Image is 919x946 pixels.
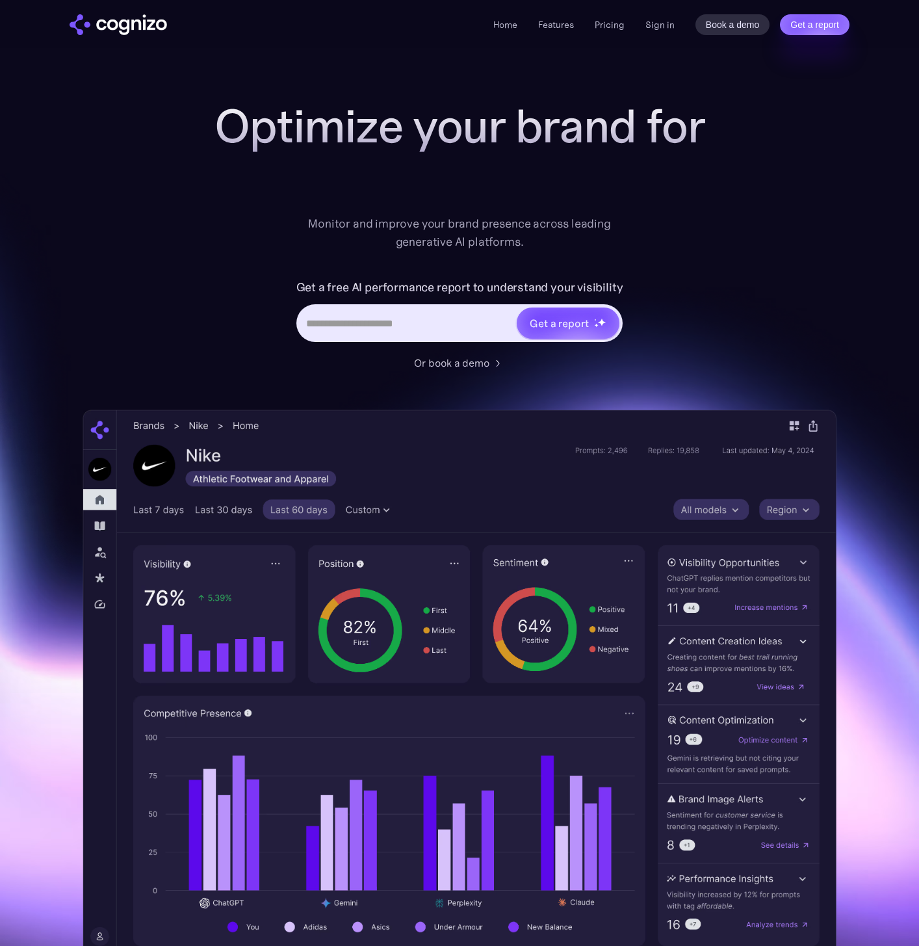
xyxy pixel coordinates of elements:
a: Get a report [780,14,849,35]
form: Hero URL Input Form [296,277,623,348]
img: star [594,323,599,328]
a: Sign in [645,17,675,33]
label: Get a free AI performance report to understand your visibility [296,277,623,298]
a: Features [538,19,574,31]
a: home [70,14,167,35]
img: cognizo logo [70,14,167,35]
a: Book a demo [695,14,770,35]
img: star [597,318,606,326]
div: Monitor and improve your brand presence across leading generative AI platforms. [300,215,619,251]
h1: Optimize your brand for [200,100,719,152]
a: Or book a demo [414,355,505,371]
img: star [594,319,596,321]
a: Home [493,19,517,31]
div: Or book a demo [414,355,489,371]
div: Get a report [530,315,588,331]
a: Pricing [595,19,625,31]
a: Get a reportstarstarstar [515,306,621,340]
